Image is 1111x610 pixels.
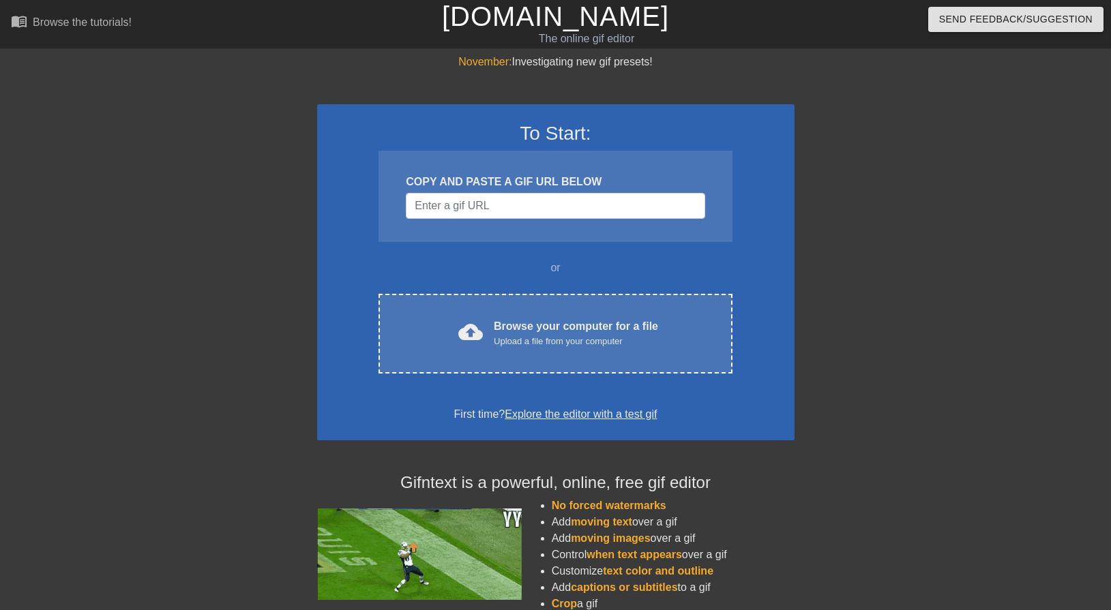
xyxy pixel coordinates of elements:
span: cloud_upload [458,320,483,344]
li: Customize [552,563,795,579]
span: moving images [571,532,650,544]
div: Browse the tutorials! [33,16,132,28]
li: Add over a gif [552,514,795,530]
a: [DOMAIN_NAME] [442,1,669,31]
span: No forced watermarks [552,500,666,511]
div: or [353,260,759,276]
span: Crop [552,598,577,609]
span: menu_book [11,13,27,29]
span: when text appears [587,549,682,560]
li: Add to a gif [552,579,795,596]
span: text color and outline [603,565,713,577]
div: First time? [335,406,777,423]
span: captions or subtitles [571,581,677,593]
div: Investigating new gif presets! [317,54,795,70]
input: Username [406,193,705,219]
li: Control over a gif [552,547,795,563]
a: Browse the tutorials! [11,13,132,34]
div: COPY AND PASTE A GIF URL BELOW [406,174,705,190]
a: Explore the editor with a test gif [505,408,657,420]
span: Send Feedback/Suggestion [939,11,1093,28]
h3: To Start: [335,122,777,145]
div: Browse your computer for a file [494,318,658,348]
img: football_small.gif [317,508,522,600]
button: Send Feedback/Suggestion [928,7,1103,32]
h4: Gifntext is a powerful, online, free gif editor [317,473,795,493]
span: November: [458,56,512,67]
span: moving text [571,516,632,528]
li: Add over a gif [552,530,795,547]
div: The online gif editor [377,31,796,47]
div: Upload a file from your computer [494,335,658,348]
